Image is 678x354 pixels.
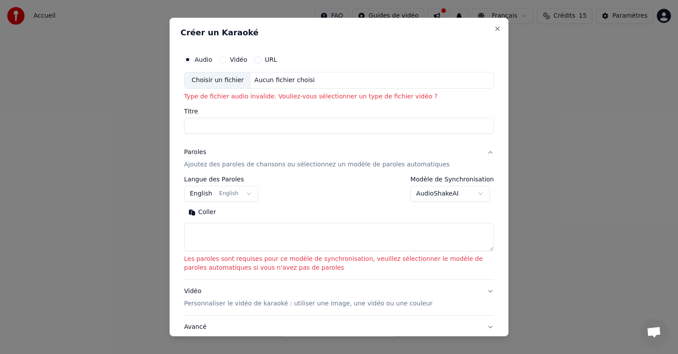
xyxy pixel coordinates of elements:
[184,176,258,182] label: Langue des Paroles
[184,160,450,169] p: Ajoutez des paroles de chansons ou sélectionnez un modèle de paroles automatiques
[411,176,494,182] label: Modèle de Synchronisation
[184,316,494,339] button: Avancé
[265,56,277,63] label: URL
[181,29,497,37] h2: Créer un Karaoké
[184,92,494,101] p: Type de fichier audio invalide. Vouliez-vous sélectionner un type de fichier vidéo ?
[230,56,247,63] label: Vidéo
[185,72,251,88] div: Choisir un fichier
[184,148,206,157] div: Paroles
[184,176,494,279] div: ParolesAjoutez des paroles de chansons ou sélectionnez un modèle de paroles automatiques
[184,280,494,315] button: VidéoPersonnaliser le vidéo de karaoké : utiliser une image, une vidéo ou une couleur
[184,287,433,308] div: Vidéo
[184,205,221,219] button: Coller
[184,255,494,272] p: Les paroles sont requises pour ce modèle de synchronisation, veuillez sélectionner le modèle de p...
[184,141,494,176] button: ParolesAjoutez des paroles de chansons ou sélectionnez un modèle de paroles automatiques
[251,76,318,85] div: Aucun fichier choisi
[184,108,494,114] label: Titre
[195,56,212,63] label: Audio
[184,299,433,308] p: Personnaliser le vidéo de karaoké : utiliser une image, une vidéo ou une couleur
